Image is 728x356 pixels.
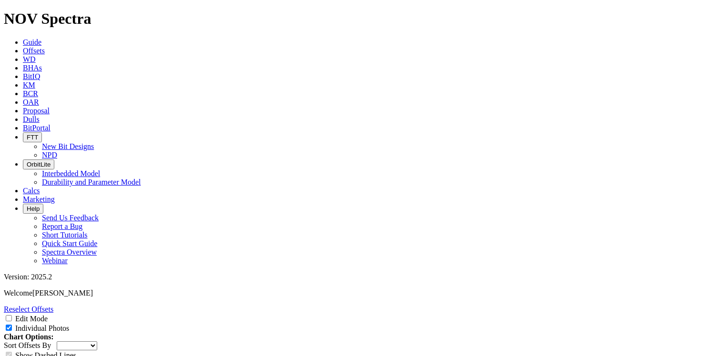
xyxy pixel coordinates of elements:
a: Short Tutorials [42,231,88,239]
button: Help [23,204,43,214]
a: Quick Start Guide [42,239,97,247]
p: Welcome [4,289,724,297]
a: Send Us Feedback [42,214,99,222]
strong: Chart Options: [4,333,53,341]
a: Marketing [23,195,55,203]
button: OrbitLite [23,159,54,169]
a: OAR [23,98,39,106]
a: WD [23,55,36,63]
a: BHAs [23,64,42,72]
a: Durability and Parameter Model [42,178,141,186]
a: KM [23,81,35,89]
a: NPD [42,151,57,159]
button: FTT [23,132,42,142]
label: Sort Offsets By [4,341,51,349]
label: Edit Mode [15,315,48,323]
a: BCR [23,89,38,98]
h1: NOV Spectra [4,10,724,28]
label: Individual Photos [15,324,69,332]
a: Report a Bug [42,222,82,230]
span: [PERSON_NAME] [32,289,93,297]
span: FTT [27,134,38,141]
a: Calcs [23,187,40,195]
span: OrbitLite [27,161,51,168]
a: Spectra Overview [42,248,97,256]
a: Webinar [42,257,68,265]
a: Reselect Offsets [4,305,53,313]
a: Offsets [23,47,45,55]
a: New Bit Designs [42,142,94,150]
a: Dulls [23,115,40,123]
a: Proposal [23,107,50,115]
a: Guide [23,38,41,46]
div: Version: 2025.2 [4,273,724,281]
a: BitPortal [23,124,51,132]
span: Help [27,205,40,212]
a: Interbedded Model [42,169,100,178]
a: BitIQ [23,72,40,80]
